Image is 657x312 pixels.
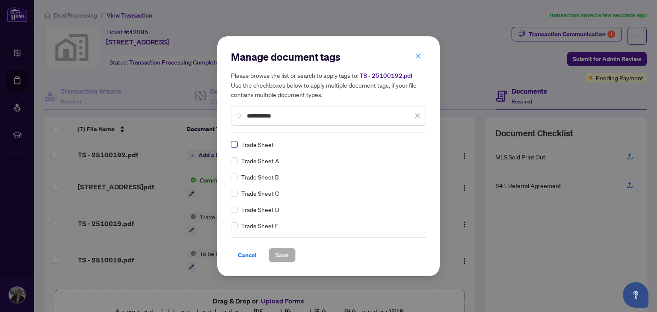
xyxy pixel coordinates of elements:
[241,172,279,182] span: Trade Sheet B
[360,72,412,79] span: TS - 25100192.pdf
[269,248,296,262] button: Save
[241,188,279,198] span: Trade Sheet C
[241,221,278,230] span: Trade Sheet E
[238,248,257,262] span: Cancel
[241,205,279,214] span: Trade Sheet D
[241,140,274,149] span: Trade Sheet
[623,282,648,308] button: Open asap
[241,156,279,165] span: Trade Sheet A
[414,113,420,119] span: close
[231,248,263,262] button: Cancel
[415,53,421,59] span: close
[231,71,426,99] h5: Please browse the list or search to apply tags to: Use the checkboxes below to apply multiple doc...
[231,50,426,64] h2: Manage document tags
